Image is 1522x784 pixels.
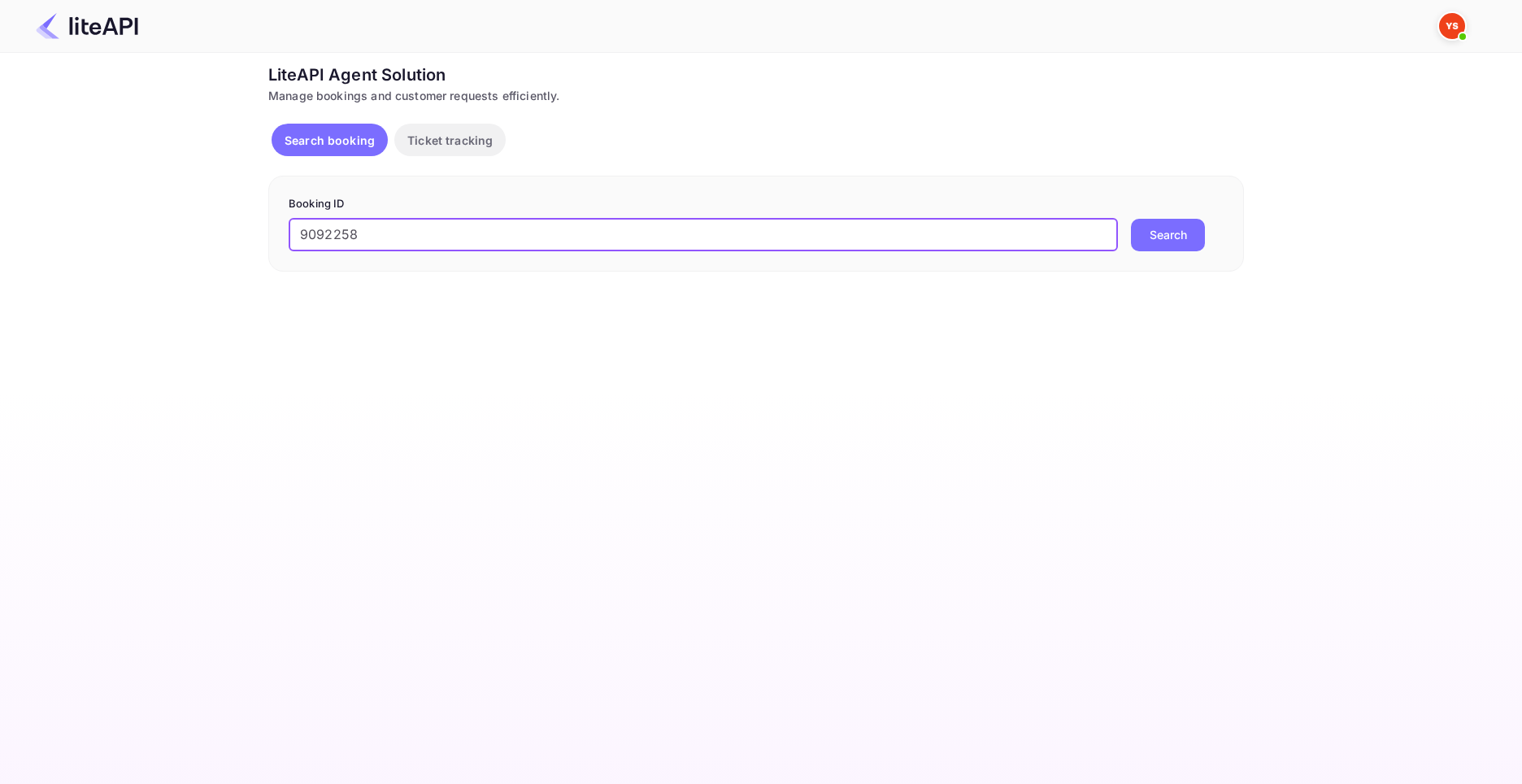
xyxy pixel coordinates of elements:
div: Manage bookings and customer requests efficiently. [268,87,1244,104]
img: LiteAPI Logo [36,13,138,39]
p: Ticket tracking [407,132,493,149]
div: LiteAPI Agent Solution [268,63,1244,87]
p: Search booking [285,132,375,149]
p: Booking ID [289,196,1224,212]
button: Search [1131,219,1205,251]
input: Enter Booking ID (e.g., 63782194) [289,219,1118,251]
img: Yandex Support [1439,13,1465,39]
